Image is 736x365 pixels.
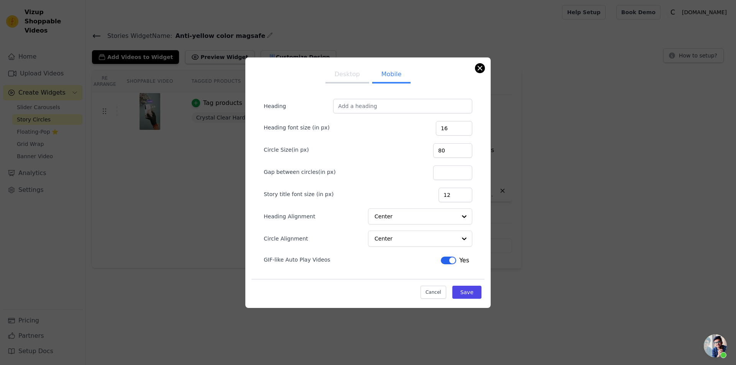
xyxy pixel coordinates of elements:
[264,102,333,110] label: Heading
[264,146,309,154] label: Circle Size(in px)
[264,256,330,264] label: GIF-like Auto Play Videos
[372,67,411,83] button: Mobile
[459,256,469,265] span: Yes
[264,235,310,242] label: Circle Alignment
[264,168,336,176] label: Gap between circles(in px)
[264,190,333,198] label: Story title font size (in px)
[704,334,727,357] div: Open chat
[333,99,472,113] input: Add a heading
[325,67,369,83] button: Desktop
[452,286,481,299] button: Save
[264,124,330,131] label: Heading font size (in px)
[421,286,446,299] button: Cancel
[264,213,317,220] label: Heading Alignment
[475,64,485,73] button: Close modal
